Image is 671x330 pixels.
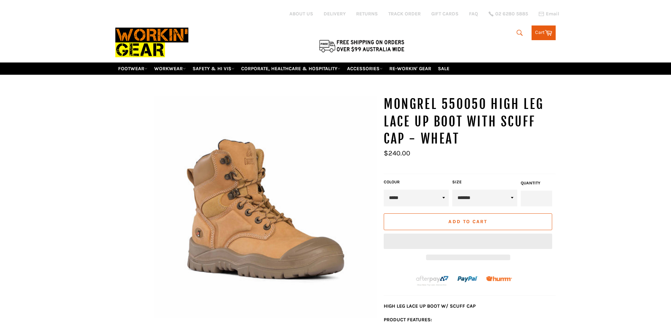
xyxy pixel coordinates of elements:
[539,11,559,17] a: Email
[324,10,346,17] a: DELIVERY
[384,303,476,309] strong: HIGH LEG LACE UP BOOT W/ SCUFF CAP
[521,180,552,186] label: Quantity
[384,149,410,157] span: $240.00
[489,12,528,16] a: 02 6280 5885
[532,25,556,40] a: Cart
[344,63,385,75] a: ACCESSORIES
[546,12,559,16] span: Email
[151,63,189,75] a: WORKWEAR
[384,317,432,323] strong: PRODUCT FEATURES:
[388,10,421,17] a: TRACK ORDER
[415,275,449,287] img: Afterpay-Logo-on-dark-bg_large.png
[318,38,405,53] img: Flat $9.95 shipping Australia wide
[190,63,237,75] a: SAFETY & HI VIS
[457,269,478,289] img: paypal.png
[238,63,343,75] a: CORPORATE, HEALTHCARE & HOSPITALITY
[289,10,313,17] a: ABOUT US
[384,213,552,230] button: Add to Cart
[469,10,478,17] a: FAQ
[384,96,556,148] h1: MONGREL 550050 High Leg Lace up Boot with Scuff Cap - Wheat
[448,219,487,225] span: Add to Cart
[356,10,378,17] a: RETURNS
[115,23,188,62] img: Workin Gear leaders in Workwear, Safety Boots, PPE, Uniforms. Australia's No.1 in Workwear
[495,12,528,16] span: 02 6280 5885
[452,179,517,185] label: Size
[115,63,150,75] a: FOOTWEAR
[387,63,434,75] a: RE-WORKIN' GEAR
[154,96,377,318] img: MONGREL 550050 High Leg Lace up Boot with Scuff Cap - Wheat
[384,179,449,185] label: COLOUR
[431,10,459,17] a: GIFT CARDS
[486,276,512,281] img: Humm_core_logo_RGB-01_300x60px_small_195d8312-4386-4de7-b182-0ef9b6303a37.png
[435,63,452,75] a: SALE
